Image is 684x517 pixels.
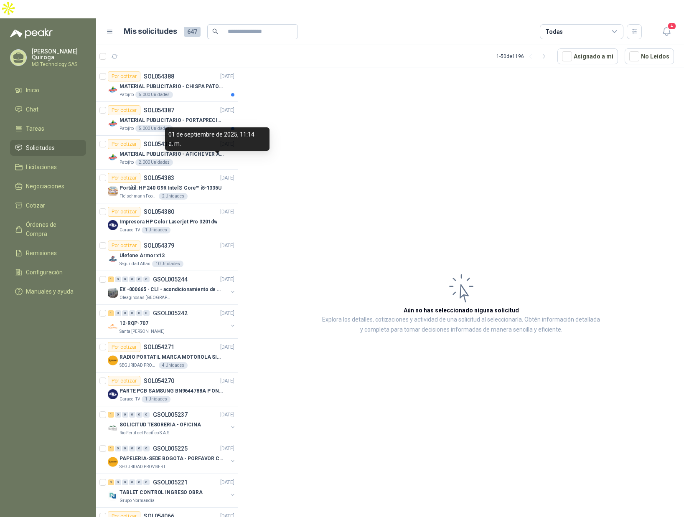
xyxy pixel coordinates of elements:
a: Negociaciones [10,178,86,194]
span: Cotizar [26,201,45,210]
div: 10 Unidades [152,261,183,267]
div: 0 [136,276,142,282]
span: 4 [667,22,676,30]
h3: Aún no has seleccionado niguna solicitud [404,306,519,315]
p: [DATE] [220,208,234,216]
p: [DATE] [220,73,234,81]
div: 0 [129,310,135,316]
div: 3 [108,479,114,485]
div: Por cotizar [108,376,140,386]
p: GSOL005244 [153,276,188,282]
a: Cotizar [10,198,86,213]
div: 0 [136,479,142,485]
span: 647 [184,27,201,37]
img: Company Logo [108,254,118,264]
a: Remisiones [10,245,86,261]
p: SOL054383 [144,175,174,181]
p: MATERIAL PUBLICITARIO - CHISPA PATOJITO VER ADJUNTO [120,83,224,91]
div: 0 [143,310,150,316]
div: 1 Unidades [142,396,170,403]
div: 0 [129,479,135,485]
p: Patojito [120,159,134,166]
p: SOL054270 [144,378,174,384]
div: 0 [122,310,128,316]
div: Por cotizar [108,342,140,352]
span: Negociaciones [26,182,64,191]
p: GSOL005242 [153,310,188,316]
button: Asignado a mi [557,48,618,64]
img: Company Logo [108,186,118,196]
a: Configuración [10,264,86,280]
a: 3 0 0 0 0 0 GSOL005221[DATE] Company LogoTABLET CONTROL INGRESO OBRAGrupo Normandía [108,477,236,504]
p: TABLET CONTROL INGRESO OBRA [120,489,203,497]
p: GSOL005225 [153,446,188,451]
img: Company Logo [108,389,118,399]
p: 12-RQP-707 [120,319,148,327]
p: Patojito [120,91,134,98]
p: SOL054380 [144,209,174,215]
div: 5.000 Unidades [135,91,173,98]
p: [DATE] [220,242,234,250]
p: EX -000665 - CLI - acondicionamiento de caja para [120,286,224,294]
div: Por cotizar [108,207,140,217]
p: [DATE] [220,174,234,182]
a: Inicio [10,82,86,98]
div: Por cotizar [108,241,140,251]
div: 1 [108,446,114,451]
div: Por cotizar [108,105,140,115]
p: [DATE] [220,479,234,487]
div: 0 [143,446,150,451]
img: Company Logo [108,423,118,433]
img: Company Logo [108,220,118,230]
div: 0 [122,412,128,418]
div: Todas [545,27,563,36]
a: Por cotizarSOL054388[DATE] Company LogoMATERIAL PUBLICITARIO - CHISPA PATOJITO VER ADJUNTOPatojit... [96,68,238,102]
p: [DATE] [220,343,234,351]
img: Company Logo [108,457,118,467]
a: Por cotizarSOL054386[DATE] Company LogoMATERIAL PUBLICITARIO - AFICHE VER ADJUNTOPatojito2.000 Un... [96,136,238,170]
p: Fleischmann Foods S.A. [120,193,157,200]
img: Logo peakr [10,28,53,38]
p: [DATE] [220,309,234,317]
a: Órdenes de Compra [10,217,86,242]
span: search [212,28,218,34]
a: Solicitudes [10,140,86,156]
p: MATERIAL PUBLICITARIO - PORTAPRECIOS VER ADJUNTO [120,117,224,124]
div: 0 [143,276,150,282]
div: 0 [115,310,121,316]
a: Chat [10,101,86,117]
div: 01 de septiembre de 2025, 11:14 a. m. [165,127,270,151]
button: 4 [659,24,674,39]
a: Por cotizarSOL054379[DATE] Company LogoUlefone Armor x13Seguridad Atlas10 Unidades [96,237,238,271]
span: Solicitudes [26,143,55,152]
div: 2 Unidades [159,193,188,200]
div: 0 [136,446,142,451]
p: [DATE] [220,276,234,284]
span: Tareas [26,124,44,133]
a: Por cotizarSOL054380[DATE] Company LogoImpresora HP Color Laserjet Pro 3201dwCaracol TV1 Unidades [96,203,238,237]
a: Por cotizarSOL054270[DATE] Company LogoPARTE PCB SAMSUNG BN9644788A P ONECONNECaracol TV1 Unidades [96,373,238,406]
a: Licitaciones [10,159,86,175]
div: 1 [108,276,114,282]
div: 0 [136,412,142,418]
p: Portátil: HP 240 G9R Intel® Core™ i5-1335U [120,184,221,192]
a: 1 0 0 0 0 0 GSOL005225[DATE] Company LogoPAPELERIA-SEDE BOGOTA - PORFAVOR CTZ COMPLETOSEGURIDAD P... [108,444,236,470]
p: Rio Fertil del Pacífico S.A.S. [120,430,170,436]
div: Por cotizar [108,139,140,149]
div: 4 Unidades [159,362,188,369]
p: [DATE] [220,377,234,385]
p: Santa [PERSON_NAME] [120,328,165,335]
p: SOL054271 [144,344,174,350]
p: SOL054379 [144,243,174,248]
div: 0 [115,276,121,282]
div: 0 [129,276,135,282]
div: 5.000 Unidades [135,125,173,132]
div: Por cotizar [108,173,140,183]
p: Caracol TV [120,396,140,403]
p: Ulefone Armor x13 [120,252,165,260]
div: 0 [115,479,121,485]
p: [DATE] [220,411,234,419]
div: 2.000 Unidades [135,159,173,166]
div: 0 [143,479,150,485]
p: SOLICITUD TESORERIA - OFICINA [120,421,201,429]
